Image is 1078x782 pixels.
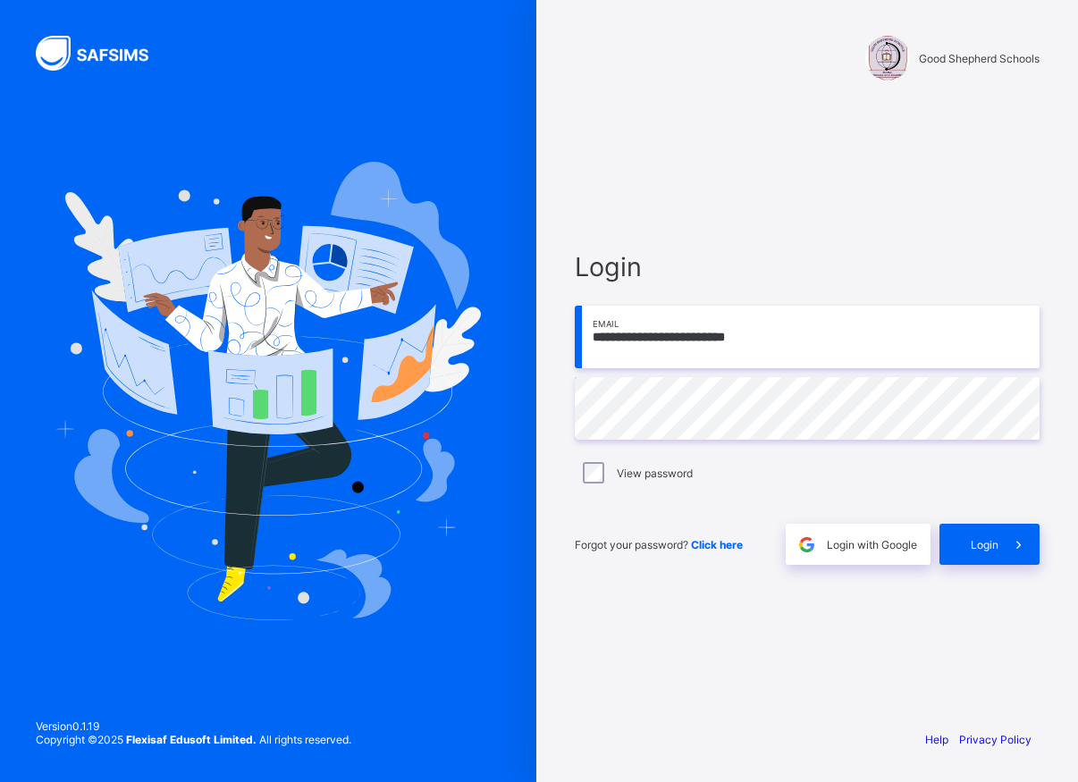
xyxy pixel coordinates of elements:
[126,733,257,746] strong: Flexisaf Edusoft Limited.
[36,719,351,733] span: Version 0.1.19
[36,733,351,746] span: Copyright © 2025 All rights reserved.
[919,52,1040,65] span: Good Shepherd Schools
[55,162,481,619] img: Hero Image
[575,251,1040,282] span: Login
[959,733,1032,746] a: Privacy Policy
[575,538,743,551] span: Forgot your password?
[971,538,998,551] span: Login
[691,538,743,551] a: Click here
[796,534,817,555] img: google.396cfc9801f0270233282035f929180a.svg
[617,467,693,480] label: View password
[36,36,170,71] img: SAFSIMS Logo
[925,733,948,746] a: Help
[827,538,917,551] span: Login with Google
